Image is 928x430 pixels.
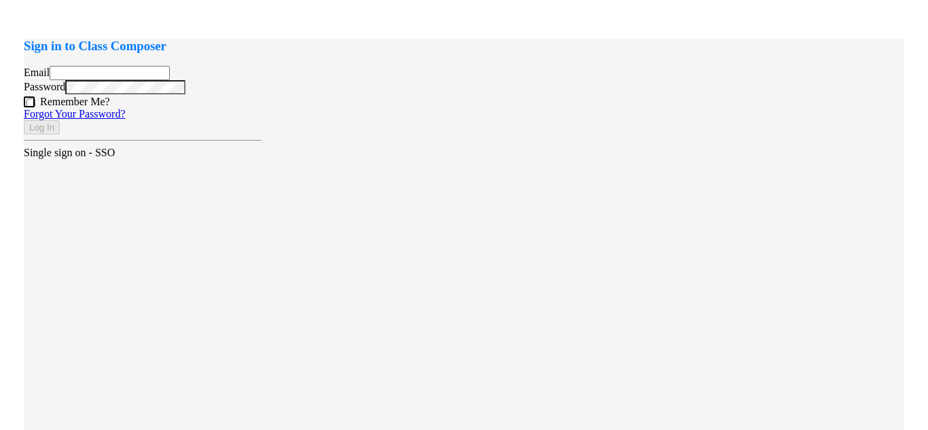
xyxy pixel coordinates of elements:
span: Remember Me? [40,96,110,108]
a: Single sign on - SSO [24,147,115,158]
button: Log In [24,120,60,135]
label: Email [24,67,50,78]
a: Forgot Your Password? [24,108,126,120]
label: Password [24,81,65,92]
input: Remember Me? [26,98,35,107]
h3: Sign in to Class Composer [24,39,262,54]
